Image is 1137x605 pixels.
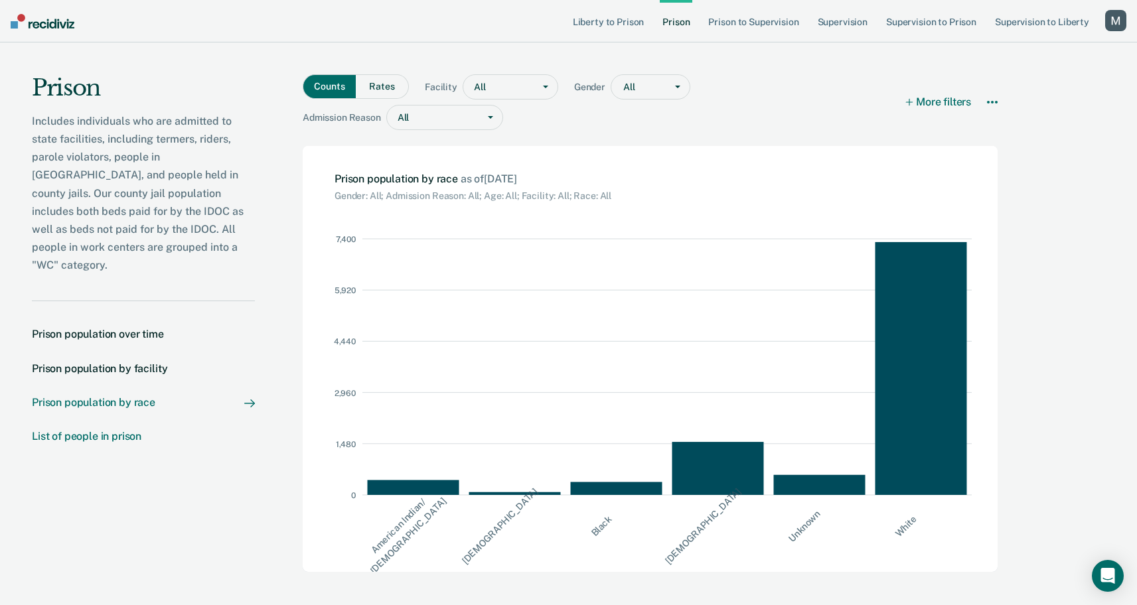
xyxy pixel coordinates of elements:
button: Counts [303,74,356,99]
div: Prison population by race [335,172,611,202]
tspan: [DEMOGRAPHIC_DATA] [663,486,743,567]
tspan: American Indian/ [368,496,427,555]
button: More filters [907,74,972,130]
span: Gender [574,82,611,93]
div: Gender: All; Admission Reason: All; Age: All; Facility: All; Race: All [335,185,611,202]
div: List of people in prison [32,430,141,442]
a: Prison population over time [32,328,255,340]
img: Recidiviz [11,14,74,29]
div: All [387,108,479,127]
div: All [463,78,534,97]
a: Prison population by race [32,396,255,409]
tspan: Black [589,513,613,538]
span: Admission Reason [303,112,386,123]
button: Rates [356,74,409,99]
div: Includes individuals who are admitted to state facilities, including termers, riders, parole viol... [32,112,255,275]
div: Prison population by race [32,396,155,409]
div: Prison [32,74,255,112]
div: Prison population over time [32,328,164,340]
span: Facility [425,82,463,93]
a: Prison population by facility [32,362,255,375]
input: gender [623,82,625,93]
div: Prison population by facility [32,362,167,375]
div: Open Intercom Messenger [1092,560,1124,592]
span: as of [DATE] [461,172,517,185]
tspan: White [893,513,919,539]
a: List of people in prison [32,430,255,442]
tspan: [DEMOGRAPHIC_DATA] [460,486,540,567]
tspan: Unknown [787,508,822,544]
tspan: [DEMOGRAPHIC_DATA] [368,496,448,576]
